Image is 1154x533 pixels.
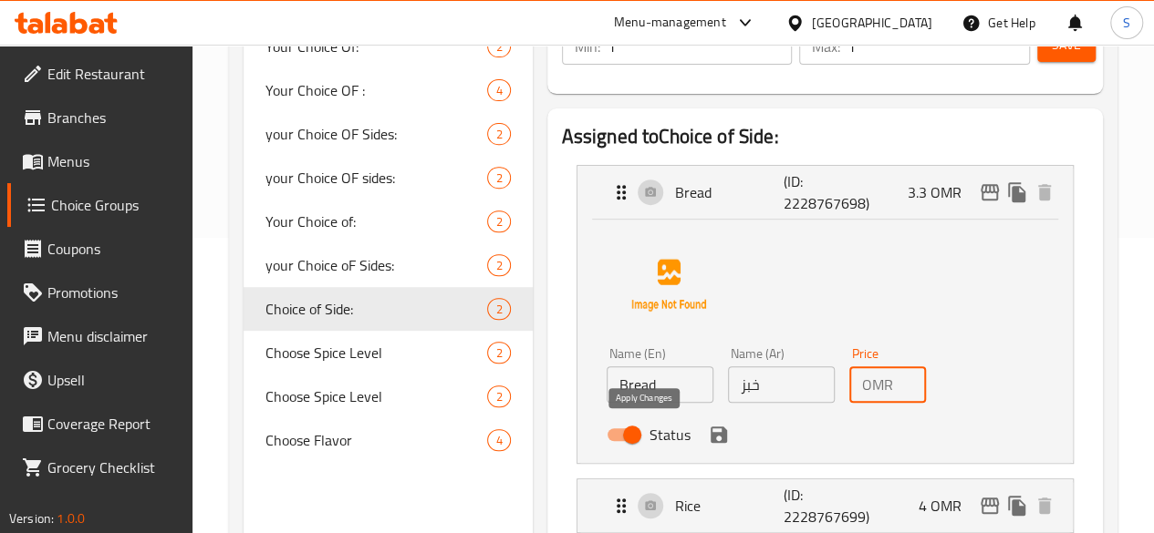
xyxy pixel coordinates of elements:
[244,287,533,331] div: Choice of Side:2
[900,366,926,403] input: Please enter price
[47,413,178,435] span: Coverage Report
[7,358,192,402] a: Upsell
[47,238,178,260] span: Coupons
[976,492,1003,519] button: edit
[488,257,509,274] span: 2
[265,385,488,407] span: Choose Spice Level
[562,123,1088,150] h2: Assigned to Choice of Side:
[577,479,1073,532] div: Expand
[675,495,785,517] p: Rice
[7,271,192,314] a: Promotions
[784,170,857,214] p: (ID: 2228767698)
[488,388,509,405] span: 2
[244,418,533,462] div: Choose Flavor4
[47,325,178,347] span: Menu disclaimer
[265,123,488,145] span: your Choice OF Sides:
[9,507,54,530] span: Version:
[488,82,509,99] span: 4
[1031,492,1058,519] button: delete
[51,194,178,216] span: Choice Groups
[47,107,178,128] span: Branches
[607,366,713,403] input: Enter name En
[705,421,733,448] button: save
[47,282,178,303] span: Promotions
[575,36,600,57] p: Min:
[265,342,488,364] span: Choose Spice Level
[244,331,533,374] div: Choose Spice Level2
[614,12,726,34] div: Menu-management
[265,298,488,320] span: Choice of Side:
[976,179,1003,206] button: edit
[488,213,509,231] span: 2
[47,456,178,478] span: Grocery Checklist
[487,342,510,364] div: Choices
[488,169,509,187] span: 2
[47,369,178,391] span: Upsell
[265,79,488,101] span: Your Choice OF :
[675,181,785,203] p: Bread
[562,158,1088,471] li: ExpandBread Name (En)Name (Ar)PriceOMRStatussave
[488,432,509,449] span: 4
[862,374,893,395] p: OMR
[487,429,510,451] div: Choices
[7,139,192,183] a: Menus
[244,112,533,156] div: your Choice OF Sides:2
[244,243,533,287] div: your Choice oF Sides:2
[1031,179,1058,206] button: delete
[487,298,510,320] div: Choices
[488,38,509,56] span: 2
[244,68,533,112] div: Your Choice OF :4
[488,301,509,318] span: 2
[487,36,510,57] div: Choices
[784,484,857,528] p: (ID: 2228767699)
[650,424,691,446] span: Status
[47,63,178,85] span: Edit Restaurant
[919,495,976,517] p: 4 OMR
[577,166,1073,219] div: Expand
[244,200,533,243] div: Your Choice of:2
[812,13,932,33] div: [GEOGRAPHIC_DATA]
[487,210,510,232] div: Choices
[487,123,510,145] div: Choices
[7,183,192,227] a: Choice Groups
[610,227,727,343] img: Bread
[1003,492,1031,519] button: duplicate
[7,96,192,139] a: Branches
[265,210,488,232] span: Your Choice of:
[487,385,510,407] div: Choices
[488,344,509,362] span: 2
[487,167,510,189] div: Choices
[265,254,488,276] span: your Choice oF Sides:
[7,314,192,358] a: Menu disclaimer
[812,36,840,57] p: Max:
[487,79,510,101] div: Choices
[265,36,488,57] span: Your Choice Of:
[265,429,488,451] span: Choose Flavor
[1003,179,1031,206] button: duplicate
[908,181,976,203] p: 3.3 OMR
[244,25,533,68] div: Your Choice Of:2
[488,126,509,143] span: 2
[47,150,178,172] span: Menus
[244,374,533,418] div: Choose Spice Level2
[1052,34,1081,56] span: Save
[7,52,192,96] a: Edit Restaurant
[7,227,192,271] a: Coupons
[728,366,835,403] input: Enter name Ar
[1123,13,1130,33] span: S
[57,507,85,530] span: 1.0.0
[7,402,192,446] a: Coverage Report
[7,446,192,489] a: Grocery Checklist
[244,156,533,200] div: your Choice OF sides:2
[265,167,488,189] span: your Choice OF sides:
